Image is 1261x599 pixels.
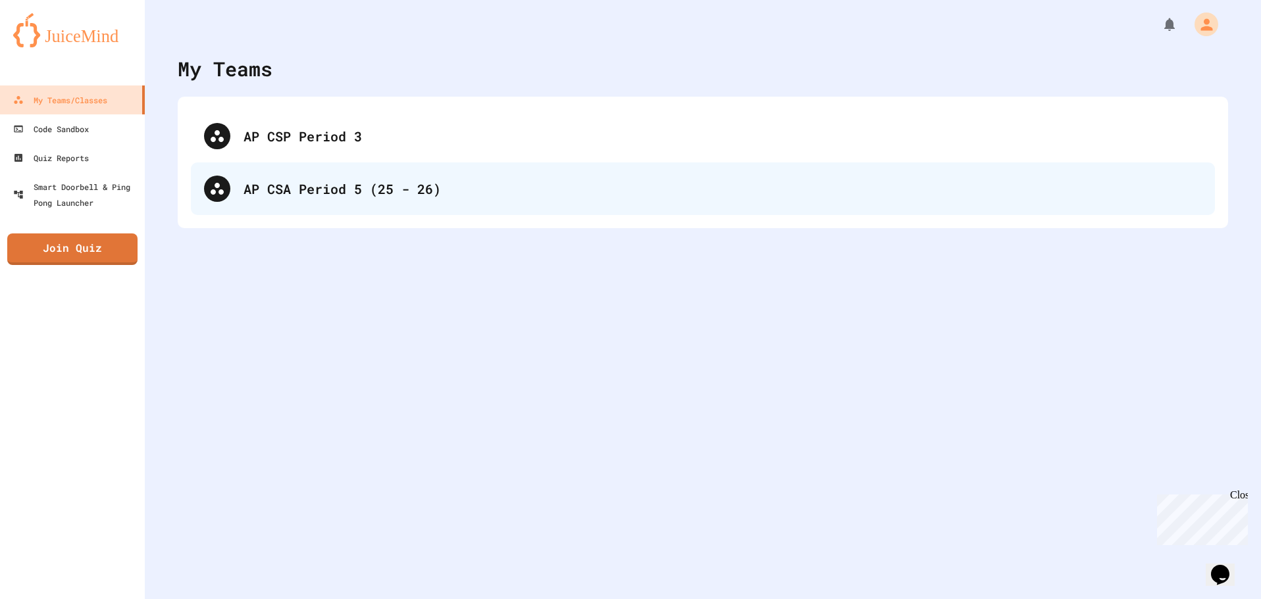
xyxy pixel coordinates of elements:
[13,150,89,166] div: Quiz Reports
[7,233,138,265] a: Join Quiz
[5,5,91,84] div: Chat with us now!Close
[191,110,1215,162] div: AP CSP Period 3
[13,92,107,108] div: My Teams/Classes
[13,13,132,47] img: logo-orange.svg
[1181,9,1222,39] div: My Account
[244,179,1202,199] div: AP CSA Period 5 (25 - 26)
[191,162,1215,215] div: AP CSA Period 5 (25 - 26)
[1137,13,1181,36] div: My Notifications
[178,54,272,84] div: My Teams
[1206,546,1248,586] iframe: chat widget
[244,126,1202,146] div: AP CSP Period 3
[13,179,140,210] div: Smart Doorbell & Ping Pong Launcher
[13,121,89,137] div: Code Sandbox
[1152,489,1248,545] iframe: chat widget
